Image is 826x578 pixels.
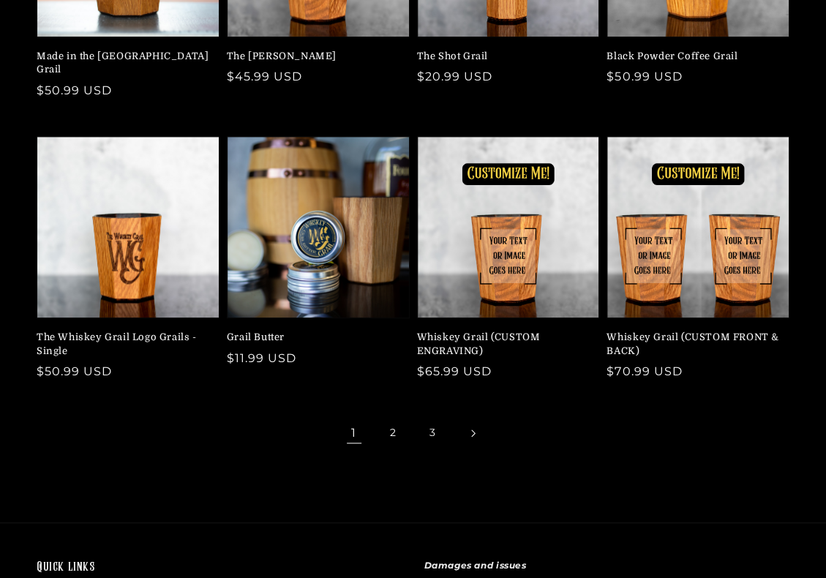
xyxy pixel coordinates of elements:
a: Black Powder Coffee Grail [607,50,781,63]
h2: Quick links [37,560,402,577]
a: Made in the [GEOGRAPHIC_DATA] Grail [37,50,211,76]
a: The Shot Grail [417,50,591,63]
a: Page 3 [417,417,449,449]
span: Page 1 [338,417,370,449]
a: Whiskey Grail (CUSTOM FRONT & BACK) [607,331,781,357]
a: Grail Butter [227,331,401,344]
a: The Whiskey Grail Logo Grails - Single [37,331,211,357]
nav: Pagination [37,417,789,449]
strong: Damages and issues [424,560,527,571]
a: The [PERSON_NAME] [227,50,401,63]
a: Whiskey Grail (CUSTOM ENGRAVING) [417,331,591,357]
a: Page 2 [378,417,410,449]
a: Next page [457,417,489,449]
